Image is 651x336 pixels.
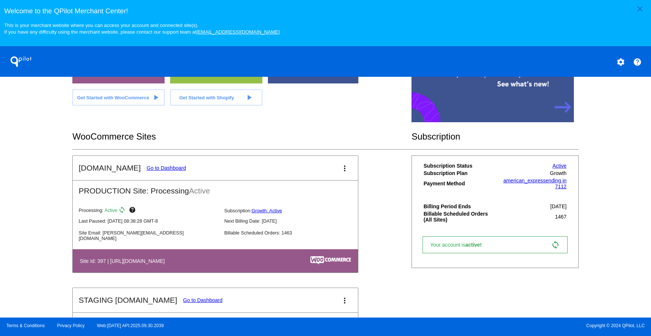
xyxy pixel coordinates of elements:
[423,162,495,169] th: Subscription Status
[550,170,566,176] span: Growth
[170,89,262,106] a: Get Started with Shopify
[72,89,165,106] a: Get Started with WooCommerce
[224,230,364,236] p: Billable Scheduled Orders: 1463
[79,164,141,172] h2: [DOMAIN_NAME]
[73,181,358,195] h2: PRODUCTION Site: Processing
[340,164,349,173] mat-icon: more_vert
[73,313,358,328] h2: TEST Site: Processing
[189,186,210,195] span: Active
[423,170,495,176] th: Subscription Plan
[72,131,411,142] h2: WooCommerce Sites
[310,256,351,264] img: c53aa0e5-ae75-48aa-9bee-956650975ee5
[196,29,280,35] a: [EMAIL_ADDRESS][DOMAIN_NAME]
[550,203,566,209] span: [DATE]
[423,210,495,223] th: Billable Scheduled Orders (All Sites)
[224,218,364,224] p: Next Billing Date: [DATE]
[104,208,117,213] span: Active
[183,297,223,303] a: Go to Dashboard
[97,323,164,328] a: Web:[DATE] API:2025.09.30.2039
[79,296,177,305] h2: STAGING [DOMAIN_NAME]
[80,258,168,264] h4: Site Id: 397 | [URL][DOMAIN_NAME]
[4,23,279,35] small: This is your merchant website where you can access your account and connected site(s). If you hav...
[411,131,579,142] h2: Subscription
[79,218,218,224] p: Last Paused: [DATE] 08:38:28 GMT-8
[129,206,138,215] mat-icon: help
[79,206,218,215] p: Processing:
[224,208,364,213] p: Subscription:
[77,95,149,100] span: Get Started with WooCommerce
[6,54,36,69] h1: QPilot
[633,58,642,66] mat-icon: help
[555,214,566,220] span: 1467
[503,178,566,189] a: american_expressending in 7112
[423,236,568,253] a: Your account isactive! sync
[147,165,186,171] a: Go to Dashboard
[245,93,254,102] mat-icon: play_arrow
[552,163,566,169] a: Active
[423,203,495,210] th: Billing Period Ends
[151,93,160,102] mat-icon: play_arrow
[340,296,349,305] mat-icon: more_vert
[551,240,560,249] mat-icon: sync
[635,4,644,13] mat-icon: close
[57,323,85,328] a: Privacy Policy
[423,177,495,190] th: Payment Method
[79,230,218,241] p: Site Email: [PERSON_NAME][EMAIL_ADDRESS][DOMAIN_NAME]
[6,323,45,328] a: Terms & Conditions
[503,178,545,184] span: american_express
[4,7,647,15] h3: Welcome to the QPilot Merchant Center!
[252,208,282,213] a: Growth: Active
[430,242,489,248] span: Your account is
[465,242,485,248] span: active!
[118,206,127,215] mat-icon: sync
[179,95,234,100] span: Get Started with Shopify
[332,323,645,328] span: Copyright © 2024 QPilot, LLC
[616,58,625,66] mat-icon: settings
